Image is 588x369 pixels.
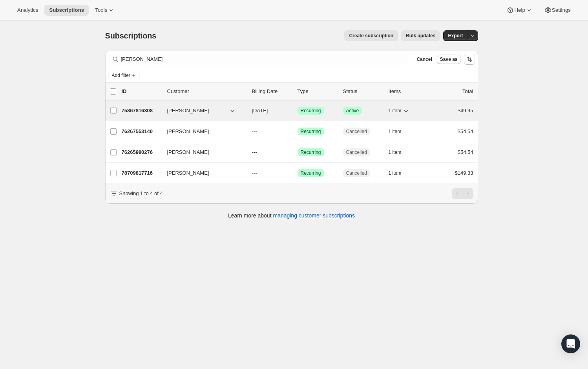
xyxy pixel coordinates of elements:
button: 1 item [389,168,410,179]
span: Help [514,7,525,13]
span: $149.33 [455,170,473,176]
button: Help [502,5,537,16]
div: Type [298,88,337,95]
button: Create subscription [344,30,398,41]
span: Export [448,33,463,39]
span: Subscriptions [49,7,84,13]
button: 1 item [389,147,410,158]
span: 1 item [389,128,402,135]
span: Cancel [416,56,432,62]
p: 78709817716 [122,169,161,177]
div: Items [389,88,428,95]
button: 1 item [389,105,410,116]
span: [PERSON_NAME] [167,148,209,156]
span: $54.54 [458,128,473,134]
p: Customer [167,88,246,95]
p: 76265980276 [122,148,161,156]
span: [PERSON_NAME] [167,107,209,115]
div: 76267553140[PERSON_NAME]---SuccessRecurringCancelled1 item$54.54 [122,126,473,137]
span: Recurring [301,149,321,155]
button: [PERSON_NAME] [163,167,241,179]
span: Settings [552,7,571,13]
span: Cancelled [346,170,367,176]
span: [PERSON_NAME] [167,128,209,135]
div: 78709817716[PERSON_NAME]---SuccessRecurringCancelled1 item$149.33 [122,168,473,179]
p: ID [122,88,161,95]
span: Recurring [301,108,321,114]
span: Analytics [17,7,38,13]
span: 1 item [389,108,402,114]
span: Add filter [112,72,130,79]
button: [PERSON_NAME] [163,125,241,138]
button: Export [443,30,467,41]
span: --- [252,149,257,155]
button: Add filter [108,71,140,80]
span: 1 item [389,149,402,155]
a: managing customer subscriptions [273,212,355,219]
div: IDCustomerBilling DateTypeStatusItemsTotal [122,88,473,95]
button: Analytics [13,5,43,16]
span: Tools [95,7,107,13]
span: $49.95 [458,108,473,113]
span: Recurring [301,128,321,135]
span: Cancelled [346,128,367,135]
button: Settings [539,5,575,16]
nav: Pagination [452,188,473,199]
span: Active [346,108,359,114]
span: Recurring [301,170,321,176]
span: Bulk updates [406,33,435,39]
div: 76265980276[PERSON_NAME]---SuccessRecurringCancelled1 item$54.54 [122,147,473,158]
span: $54.54 [458,149,473,155]
div: 75867816308[PERSON_NAME][DATE]SuccessRecurringSuccessActive1 item$49.95 [122,105,473,116]
button: Save as [437,55,461,64]
p: 76267553140 [122,128,161,135]
p: Showing 1 to 4 of 4 [119,190,163,197]
button: 1 item [389,126,410,137]
span: [DATE] [252,108,268,113]
button: [PERSON_NAME] [163,104,241,117]
p: Learn more about [228,212,355,219]
button: Tools [90,5,120,16]
span: Subscriptions [105,31,157,40]
span: 1 item [389,170,402,176]
span: Save as [440,56,458,62]
input: Filter subscribers [121,54,409,65]
p: Billing Date [252,88,291,95]
div: Open Intercom Messenger [561,334,580,353]
button: Subscriptions [44,5,89,16]
button: Sort the results [464,54,475,65]
p: Total [462,88,473,95]
p: Status [343,88,382,95]
span: --- [252,170,257,176]
span: Create subscription [349,33,393,39]
p: 75867816308 [122,107,161,115]
button: Bulk updates [401,30,440,41]
span: [PERSON_NAME] [167,169,209,177]
button: Cancel [413,55,435,64]
span: Cancelled [346,149,367,155]
span: --- [252,128,257,134]
button: [PERSON_NAME] [163,146,241,159]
